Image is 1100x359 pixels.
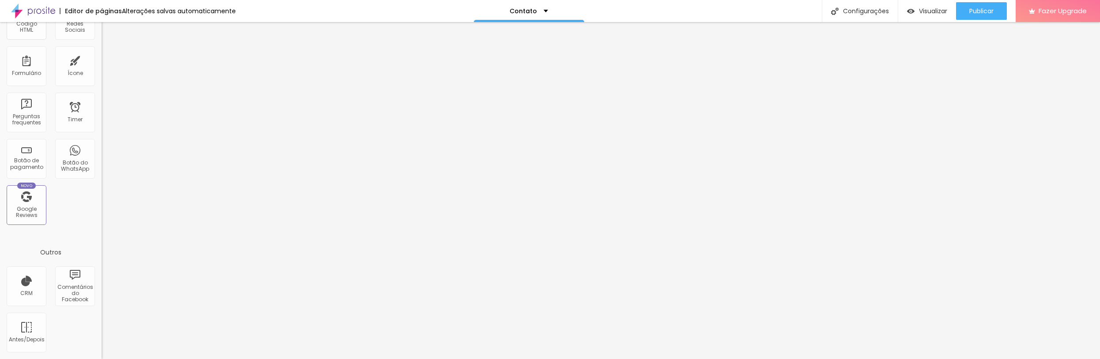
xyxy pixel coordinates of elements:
div: Antes/Depois [9,337,44,343]
iframe: Editor [102,22,1100,359]
span: Publicar [969,7,994,15]
img: view-1.svg [907,7,915,15]
div: Alterações salvas automaticamente [122,8,236,14]
div: Ícone [68,70,83,76]
div: Código HTML [9,21,44,34]
p: Contato [510,8,537,14]
span: Fazer Upgrade [1039,7,1087,15]
div: Comentários do Facebook [57,284,92,303]
div: Redes Sociais [57,21,92,34]
div: CRM [20,290,33,296]
img: Icone [831,7,839,15]
div: Botão do WhatsApp [57,160,92,172]
div: Novo [17,183,36,189]
div: Botão de pagamento [9,157,44,170]
button: Visualizar [898,2,956,20]
span: Visualizar [919,7,947,15]
div: Perguntas frequentes [9,113,44,126]
div: Editor de páginas [60,8,122,14]
div: Formulário [12,70,41,76]
div: Google Reviews [9,206,44,219]
div: Timer [68,116,83,123]
button: Publicar [956,2,1007,20]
